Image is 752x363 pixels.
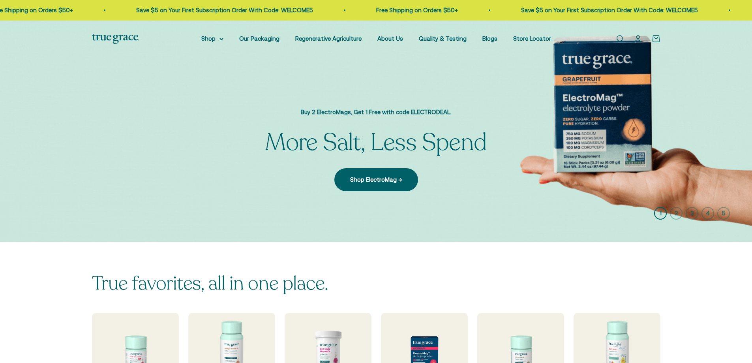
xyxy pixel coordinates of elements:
[334,168,418,191] a: Shop ElectroMag →
[419,35,467,42] a: Quality & Testing
[717,207,730,220] button: 5
[92,271,328,296] split-lines: True favorites, all in one place.
[670,207,683,220] button: 2
[109,6,286,15] p: Save $5 on Your First Subscription Order With Code: WELCOME5
[295,35,362,42] a: Regenerative Agriculture
[482,35,497,42] a: Blogs
[654,207,667,220] button: 1
[239,35,279,42] a: Our Packaging
[701,207,714,220] button: 4
[494,6,671,15] p: Save $5 on Your First Subscription Order With Code: WELCOME5
[349,7,431,13] a: Free Shipping on Orders $50+
[377,35,403,42] a: About Us
[513,35,551,42] a: Store Locator
[265,126,487,159] split-lines: More Salt, Less Spend
[201,34,223,43] summary: Shop
[265,107,487,117] p: Buy 2 ElectroMags, Get 1 Free with code ELECTRODEAL.
[686,207,698,220] button: 3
